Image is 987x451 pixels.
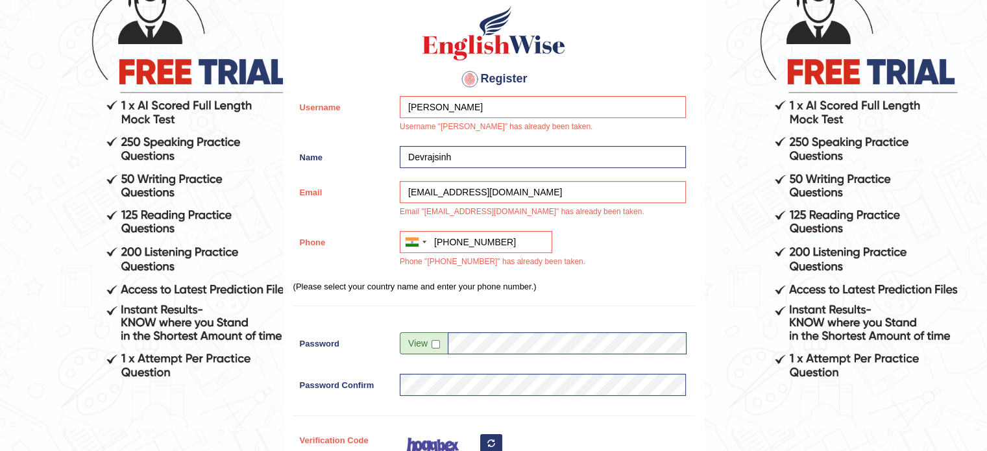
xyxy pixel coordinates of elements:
[293,146,394,164] label: Name
[400,232,430,252] div: India (भारत): +91
[432,340,440,348] input: Show/Hide Password
[293,69,694,90] h4: Register
[293,429,394,446] label: Verification Code
[293,332,394,350] label: Password
[293,374,394,391] label: Password Confirm
[420,4,568,62] img: Logo of English Wise create a new account for intelligent practice with AI
[400,231,552,253] input: +91 81234 56789
[293,231,394,249] label: Phone
[293,96,394,114] label: Username
[293,181,394,199] label: Email
[293,280,694,293] p: (Please select your country name and enter your phone number.)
